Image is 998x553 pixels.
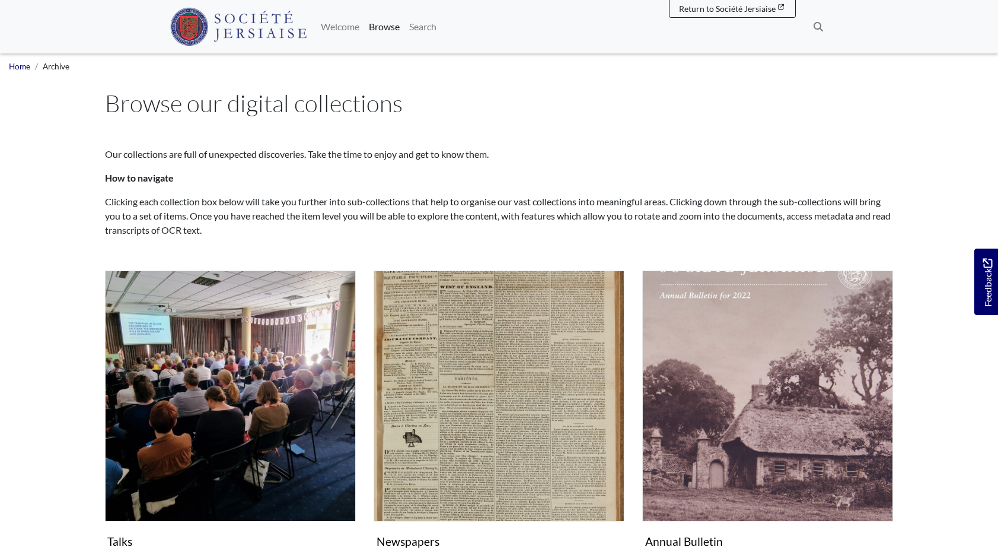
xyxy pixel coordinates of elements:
a: Home [9,62,30,71]
img: Talks [105,271,356,522]
a: Société Jersiaise logo [170,5,307,49]
a: Annual Bulletin Annual Bulletin [642,271,893,553]
span: Archive [43,62,69,71]
span: Return to Société Jersiaise [679,4,776,14]
a: Search [404,15,441,39]
a: Would you like to provide feedback? [974,249,998,315]
img: Annual Bulletin [642,271,893,522]
strong: How to navigate [105,172,174,183]
a: Welcome [316,15,364,39]
img: Newspapers [374,271,624,522]
a: Talks Talks [105,271,356,553]
h1: Browse our digital collections [105,89,894,117]
p: Clicking each collection box below will take you further into sub-collections that help to organi... [105,195,894,237]
p: Our collections are full of unexpected discoveries. Take the time to enjoy and get to know them. [105,147,894,161]
span: Feedback [980,259,994,307]
a: Browse [364,15,404,39]
a: Newspapers Newspapers [374,271,624,553]
img: Société Jersiaise [170,8,307,46]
